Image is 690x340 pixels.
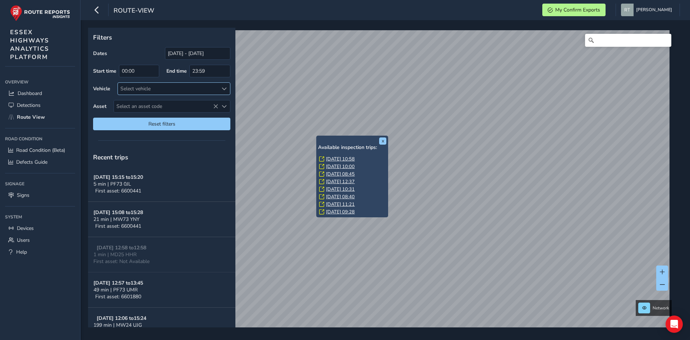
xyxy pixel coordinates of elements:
a: Users [5,234,75,246]
span: Defects Guide [16,159,47,166]
div: Select an asset code [218,100,230,112]
a: Route View [5,111,75,123]
strong: [DATE] 12:57 to 13:45 [93,280,143,286]
span: ESSEX HIGHWAYS ANALYTICS PLATFORM [10,28,49,61]
span: Route View [17,114,45,121]
span: Help [16,249,27,255]
div: Open Intercom Messenger [666,316,683,333]
span: route-view [114,6,154,16]
span: Users [17,237,30,244]
button: [DATE] 12:58 to12:581 min | MD25 HHRFirst asset: Not Available [88,237,235,272]
span: 5 min | PF73 0JL [93,181,131,187]
button: x [379,137,386,145]
div: Road Condition [5,133,75,144]
a: [DATE] 12:37 [326,178,355,185]
strong: [DATE] 12:58 to 12:58 [97,244,146,251]
a: [DATE] 09:28 [326,209,355,215]
label: Start time [93,68,116,74]
input: Search [585,34,671,47]
span: Dashboard [18,90,42,97]
span: 49 min | PF73 UMR [93,286,138,293]
span: [PERSON_NAME] [636,4,672,16]
span: My Confirm Exports [555,6,600,13]
span: First asset: 6601880 [95,293,141,300]
span: Network [653,305,669,311]
a: [DATE] 11:21 [326,201,355,208]
a: [DATE] 10:54 [326,216,355,223]
div: Overview [5,77,75,87]
div: Select vehicle [118,83,218,95]
a: Road Condition (Beta) [5,144,75,156]
canvas: Map [91,30,670,336]
a: [DATE] 10:58 [326,156,355,162]
a: Detections [5,99,75,111]
span: Reset filters [98,121,225,127]
a: Dashboard [5,87,75,99]
h6: Available inspection trips: [318,145,386,151]
img: rr logo [10,5,70,21]
a: [DATE] 10:31 [326,186,355,192]
span: Recent trips [93,153,128,162]
span: Signs [17,192,29,199]
a: Signs [5,189,75,201]
p: Filters [93,33,230,42]
button: Reset filters [93,118,230,130]
span: Select an asset code [114,100,218,112]
label: End time [166,68,187,74]
label: Vehicle [93,85,110,92]
strong: [DATE] 12:06 to 15:24 [97,315,146,322]
span: 1 min | MD25 HHR [93,251,137,258]
div: Signage [5,178,75,189]
a: [DATE] 08:45 [326,171,355,177]
label: Asset [93,103,106,110]
button: [DATE] 15:15 to15:205 min | PF73 0JLFirst asset: 6600441 [88,167,235,202]
label: Dates [93,50,107,57]
strong: [DATE] 15:08 to 15:28 [93,209,143,216]
span: First asset: Not Available [93,258,149,265]
span: 21 min | MW73 YNY [93,216,139,223]
button: [DATE] 12:57 to13:4549 min | PF73 UMRFirst asset: 6601880 [88,272,235,308]
span: First asset: 6600441 [95,187,141,194]
img: diamond-layout [621,4,634,16]
a: Defects Guide [5,156,75,168]
button: [PERSON_NAME] [621,4,675,16]
a: Help [5,246,75,258]
div: System [5,212,75,222]
a: [DATE] 08:40 [326,194,355,200]
strong: [DATE] 15:15 to 15:20 [93,174,143,181]
span: First asset: 6600441 [95,223,141,230]
a: Devices [5,222,75,234]
span: Road Condition (Beta) [16,147,65,154]
a: [DATE] 10:00 [326,163,355,170]
button: My Confirm Exports [542,4,606,16]
span: Detections [17,102,41,109]
span: Devices [17,225,34,232]
span: 199 min | MW24 UJG [93,322,142,328]
button: [DATE] 15:08 to15:2821 min | MW73 YNYFirst asset: 6600441 [88,202,235,237]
